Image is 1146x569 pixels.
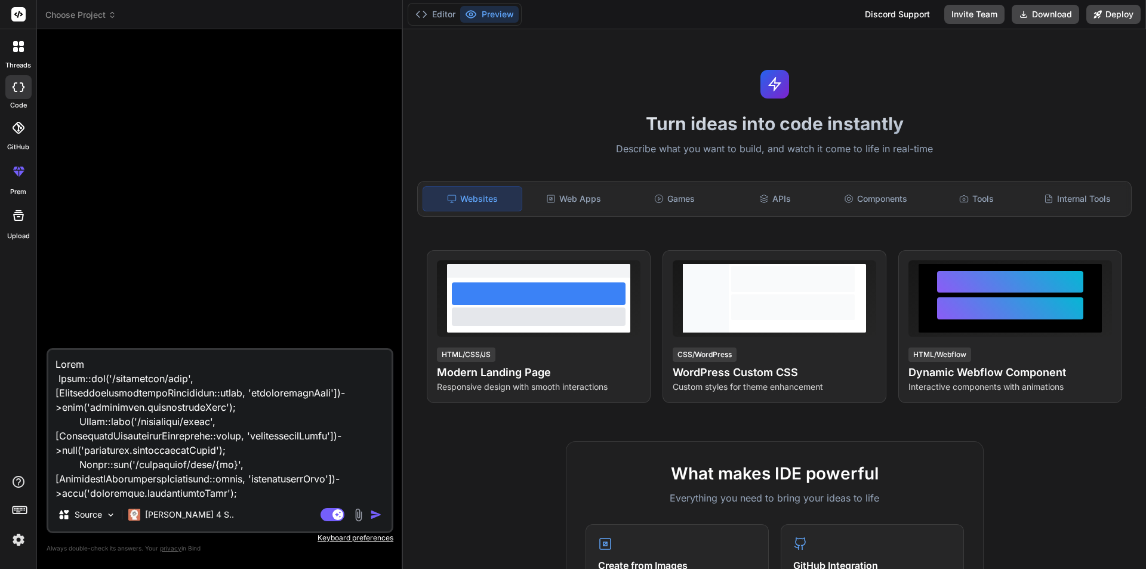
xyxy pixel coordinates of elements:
p: Source [75,509,102,521]
div: Websites [423,186,522,211]
label: GitHub [7,142,29,152]
p: Responsive design with smooth interactions [437,381,640,393]
img: icon [370,509,382,521]
button: Download [1012,5,1079,24]
p: [PERSON_NAME] 4 S.. [145,509,234,521]
p: Keyboard preferences [47,533,393,543]
div: CSS/WordPress [673,347,737,362]
textarea: Lorem Ipsum::dol('/sitametcon/adip', [ElitseddoeIusmodtempoRincididun::utlab, 'etdoloremagnAali']... [48,350,392,498]
h2: What makes IDE powerful [586,461,964,486]
p: Custom styles for theme enhancement [673,381,876,393]
span: Choose Project [45,9,116,21]
div: Games [626,186,724,211]
p: Interactive components with animations [908,381,1112,393]
h4: Modern Landing Page [437,364,640,381]
div: Internal Tools [1028,186,1126,211]
button: Invite Team [944,5,1005,24]
button: Editor [411,6,460,23]
h1: Turn ideas into code instantly [410,113,1139,134]
label: threads [5,60,31,70]
div: Tools [928,186,1026,211]
span: privacy [160,545,181,552]
label: Upload [7,231,30,241]
img: Claude 4 Sonnet [128,509,140,521]
img: attachment [352,508,365,522]
div: HTML/CSS/JS [437,347,495,362]
h4: Dynamic Webflow Component [908,364,1112,381]
img: settings [8,530,29,550]
button: Preview [460,6,519,23]
div: Web Apps [525,186,623,211]
label: prem [10,187,26,197]
div: HTML/Webflow [908,347,971,362]
div: Discord Support [858,5,937,24]
h4: WordPress Custom CSS [673,364,876,381]
button: Deploy [1086,5,1141,24]
div: APIs [726,186,824,211]
p: Everything you need to bring your ideas to life [586,491,964,505]
label: code [10,100,27,110]
div: Components [827,186,925,211]
p: Describe what you want to build, and watch it come to life in real-time [410,142,1139,157]
p: Always double-check its answers. Your in Bind [47,543,393,554]
img: Pick Models [106,510,116,520]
